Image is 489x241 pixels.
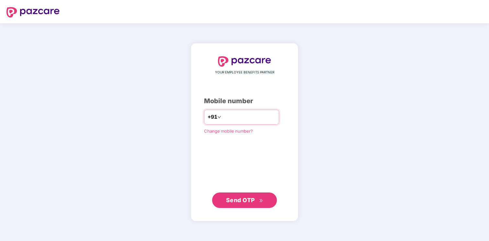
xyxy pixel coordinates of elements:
[212,192,277,208] button: Send OTPdouble-right
[217,115,221,119] span: down
[6,7,60,17] img: logo
[208,113,217,121] span: +91
[218,56,271,67] img: logo
[226,197,255,203] span: Send OTP
[204,128,253,134] a: Change mobile number?
[259,199,263,203] span: double-right
[215,70,274,75] span: YOUR EMPLOYEE BENEFITS PARTNER
[204,96,285,106] div: Mobile number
